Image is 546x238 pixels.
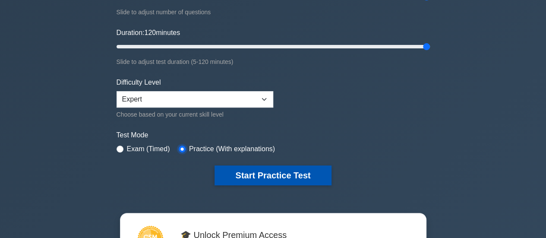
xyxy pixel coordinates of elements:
[215,165,331,185] button: Start Practice Test
[117,109,273,120] div: Choose based on your current skill level
[117,28,180,38] label: Duration: minutes
[127,144,170,154] label: Exam (Timed)
[144,29,156,36] span: 120
[117,7,430,17] div: Slide to adjust number of questions
[117,77,161,88] label: Difficulty Level
[117,57,430,67] div: Slide to adjust test duration (5-120 minutes)
[189,144,275,154] label: Practice (With explanations)
[117,130,430,140] label: Test Mode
